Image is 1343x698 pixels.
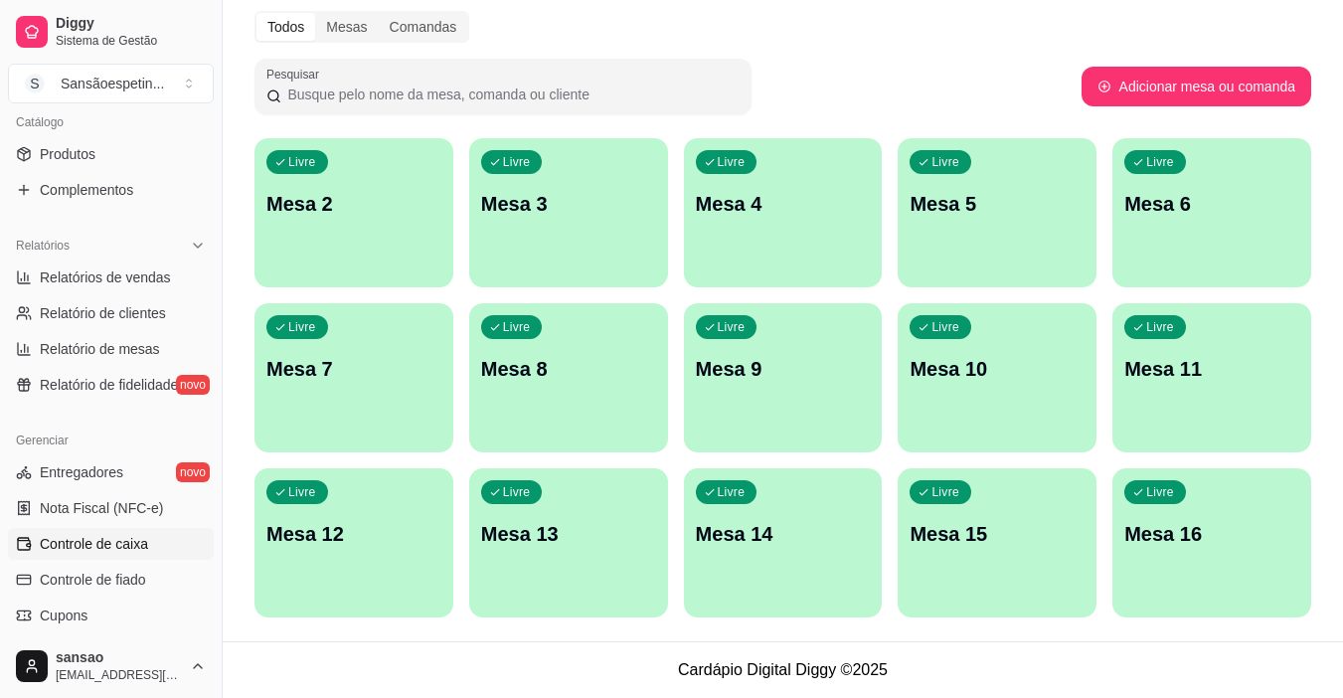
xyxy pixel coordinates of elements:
[1112,468,1311,617] button: LivreMesa 16
[25,74,45,93] span: S
[1112,138,1311,287] button: LivreMesa 6
[696,520,871,548] p: Mesa 14
[379,13,468,41] div: Comandas
[898,138,1096,287] button: LivreMesa 5
[898,303,1096,452] button: LivreMesa 10
[469,468,668,617] button: LivreMesa 13
[8,564,214,596] a: Controle de fiado
[40,462,123,482] span: Entregadores
[8,456,214,488] a: Entregadoresnovo
[469,138,668,287] button: LivreMesa 3
[8,333,214,365] a: Relatório de mesas
[8,8,214,56] a: DiggySistema de Gestão
[40,267,171,287] span: Relatórios de vendas
[931,154,959,170] p: Livre
[1112,303,1311,452] button: LivreMesa 11
[8,600,214,631] a: Cupons
[281,85,740,104] input: Pesquisar
[8,174,214,206] a: Complementos
[1124,520,1299,548] p: Mesa 16
[315,13,378,41] div: Mesas
[266,66,326,83] label: Pesquisar
[8,262,214,293] a: Relatórios de vendas
[469,303,668,452] button: LivreMesa 8
[266,520,441,548] p: Mesa 12
[8,492,214,524] a: Nota Fiscal (NFC-e)
[288,154,316,170] p: Livre
[696,190,871,218] p: Mesa 4
[684,138,883,287] button: LivreMesa 4
[718,484,746,500] p: Livre
[910,190,1085,218] p: Mesa 5
[8,106,214,138] div: Catálogo
[40,339,160,359] span: Relatório de mesas
[1146,484,1174,500] p: Livre
[503,154,531,170] p: Livre
[8,425,214,456] div: Gerenciar
[56,33,206,49] span: Sistema de Gestão
[1124,190,1299,218] p: Mesa 6
[40,303,166,323] span: Relatório de clientes
[40,180,133,200] span: Complementos
[56,15,206,33] span: Diggy
[684,468,883,617] button: LivreMesa 14
[1082,67,1311,106] button: Adicionar mesa ou comanda
[288,319,316,335] p: Livre
[503,484,531,500] p: Livre
[40,534,148,554] span: Controle de caixa
[266,355,441,383] p: Mesa 7
[8,138,214,170] a: Produtos
[40,606,87,625] span: Cupons
[910,520,1085,548] p: Mesa 15
[16,238,70,254] span: Relatórios
[910,355,1085,383] p: Mesa 10
[254,468,453,617] button: LivreMesa 12
[1146,319,1174,335] p: Livre
[8,528,214,560] a: Controle de caixa
[254,303,453,452] button: LivreMesa 7
[8,297,214,329] a: Relatório de clientes
[40,144,95,164] span: Produtos
[223,641,1343,698] footer: Cardápio Digital Diggy © 2025
[8,642,214,690] button: sansao[EMAIL_ADDRESS][DOMAIN_NAME]
[718,154,746,170] p: Livre
[40,570,146,590] span: Controle de fiado
[931,319,959,335] p: Livre
[1124,355,1299,383] p: Mesa 11
[256,13,315,41] div: Todos
[8,369,214,401] a: Relatório de fidelidadenovo
[481,190,656,218] p: Mesa 3
[8,64,214,103] button: Select a team
[503,319,531,335] p: Livre
[40,498,163,518] span: Nota Fiscal (NFC-e)
[481,520,656,548] p: Mesa 13
[481,355,656,383] p: Mesa 8
[288,484,316,500] p: Livre
[254,138,453,287] button: LivreMesa 2
[61,74,164,93] div: Sansãoespetin ...
[56,649,182,667] span: sansao
[696,355,871,383] p: Mesa 9
[684,303,883,452] button: LivreMesa 9
[1146,154,1174,170] p: Livre
[931,484,959,500] p: Livre
[266,190,441,218] p: Mesa 2
[898,468,1096,617] button: LivreMesa 15
[56,667,182,683] span: [EMAIL_ADDRESS][DOMAIN_NAME]
[718,319,746,335] p: Livre
[40,375,178,395] span: Relatório de fidelidade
